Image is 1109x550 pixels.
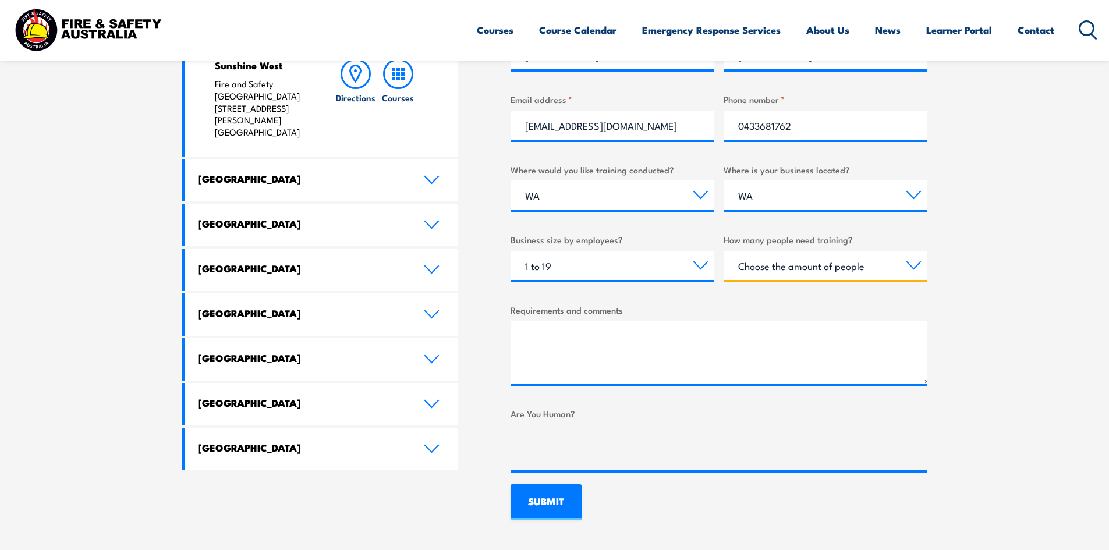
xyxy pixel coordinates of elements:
h4: [GEOGRAPHIC_DATA] [198,217,406,230]
a: Directions [335,59,377,139]
a: [GEOGRAPHIC_DATA] [185,159,458,201]
label: Business size by employees? [511,233,714,246]
a: Courses [377,59,419,139]
h4: [GEOGRAPHIC_DATA] [198,352,406,364]
label: Are You Human? [511,407,927,420]
h6: Courses [382,91,414,104]
label: Phone number [724,93,927,106]
iframe: reCAPTCHA [511,425,688,470]
h6: Directions [336,91,375,104]
a: [GEOGRAPHIC_DATA] [185,428,458,470]
h4: [GEOGRAPHIC_DATA] [198,396,406,409]
input: SUBMIT [511,484,582,520]
h4: [GEOGRAPHIC_DATA] [198,262,406,275]
a: Courses [477,15,513,45]
label: How many people need training? [724,233,927,246]
a: [GEOGRAPHIC_DATA] [185,249,458,291]
label: Email address [511,93,714,106]
label: Requirements and comments [511,303,927,317]
label: Where is your business located? [724,163,927,176]
a: Learner Portal [926,15,992,45]
a: Course Calendar [539,15,616,45]
a: [GEOGRAPHIC_DATA] [185,293,458,336]
a: Contact [1018,15,1054,45]
label: Where would you like training conducted? [511,163,714,176]
h4: [GEOGRAPHIC_DATA] [198,307,406,320]
a: [GEOGRAPHIC_DATA] [185,383,458,425]
a: Emergency Response Services [642,15,781,45]
a: [GEOGRAPHIC_DATA] [185,338,458,381]
p: Fire and Safety [GEOGRAPHIC_DATA] [STREET_ADDRESS][PERSON_NAME] [GEOGRAPHIC_DATA] [215,78,312,139]
h4: [GEOGRAPHIC_DATA] [198,172,406,185]
a: About Us [806,15,849,45]
h4: Sunshine West [215,59,312,72]
a: [GEOGRAPHIC_DATA] [185,204,458,246]
h4: [GEOGRAPHIC_DATA] [198,441,406,454]
a: News [875,15,901,45]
